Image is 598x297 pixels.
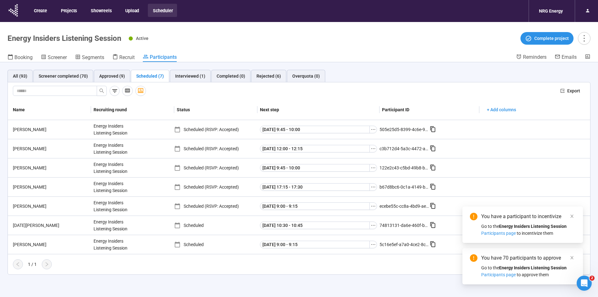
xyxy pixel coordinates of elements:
[91,235,138,254] div: Energy Insiders Listening Session
[91,120,138,139] div: Energy Insiders Listening Session
[470,213,477,220] span: exclamation-circle
[39,73,88,80] div: Screener completed (70)
[112,54,135,62] a: Recruit
[10,203,91,210] div: [PERSON_NAME]
[371,223,376,228] span: ellipsis
[481,264,575,278] div: Go to the to approve them
[380,184,430,190] div: b67d8bc6-0c1a-4149-b011-ba4aa0cc5741
[380,164,430,171] div: 122e2c43-c5bd-49b8-bbc6-2c745e3d8181
[97,86,107,96] button: search
[562,54,577,60] span: Emails
[560,89,565,93] span: export
[380,241,430,248] div: 5c16e5ef-a7a0-4ce2-8c67-924a19f0b25f
[567,87,580,94] span: Export
[174,203,257,210] div: Scheduled (RSVP: Accepted)
[99,88,104,93] span: search
[371,184,376,190] span: ellipsis
[570,256,574,260] span: close
[143,54,177,62] a: Participants
[86,4,116,17] button: Showreels
[369,222,377,229] button: ellipsis
[369,183,377,191] button: ellipsis
[470,254,477,262] span: exclamation-circle
[499,224,567,229] strong: Energy Insiders Listening Session
[99,73,125,80] div: Approved (9)
[174,126,257,133] div: Scheduled (RSVP: Accepted)
[150,54,177,60] span: Participants
[371,204,376,209] span: ellipsis
[91,158,138,177] div: Energy Insiders Listening Session
[369,126,377,133] button: ellipsis
[174,100,257,120] th: Status
[481,213,575,220] div: You have a participant to incentivize
[10,145,91,152] div: [PERSON_NAME]
[590,276,595,281] span: 2
[174,164,257,171] div: Scheduled (RSVP: Accepted)
[371,127,376,132] span: ellipsis
[262,126,300,133] span: [DATE] 9:45 - 10:00
[371,146,376,151] span: ellipsis
[369,164,377,172] button: ellipsis
[41,54,67,62] a: Screener
[13,73,27,80] div: All (93)
[369,241,377,248] button: ellipsis
[577,276,592,291] iframe: Intercom live chat
[260,202,370,210] button: [DATE] 9:00 - 9:15
[91,216,138,235] div: Energy Insiders Listening Session
[14,54,33,60] span: Booking
[516,54,547,61] a: Reminders
[262,203,298,210] span: [DATE] 9:00 - 9:15
[91,197,138,216] div: Energy Insiders Listening Session
[262,184,303,190] span: [DATE] 17:15 - 17:30
[535,5,567,17] div: NRG Energy
[257,100,380,120] th: Next step
[91,139,138,158] div: Energy Insiders Listening Session
[82,54,104,60] span: Segments
[91,178,138,196] div: Energy Insiders Listening Session
[260,126,370,133] button: [DATE] 9:45 - 10:00
[260,164,370,172] button: [DATE] 9:45 - 10:00
[499,265,567,270] strong: Energy Insiders Listening Session
[534,35,569,42] span: Complete project
[262,241,298,248] span: [DATE] 9:00 - 9:15
[371,242,376,247] span: ellipsis
[369,202,377,210] button: ellipsis
[262,145,303,152] span: [DATE] 12:00 - 12:15
[174,184,257,190] div: Scheduled (RSVP: Accepted)
[380,100,479,120] th: Participant ID
[523,54,547,60] span: Reminders
[481,254,575,262] div: You have 70 participants to approve
[580,34,588,42] span: more
[28,261,37,268] div: 1 / 1
[174,145,257,152] div: Scheduled (RSVP: Accepted)
[256,73,281,80] div: Rejected (6)
[520,32,574,45] button: Complete project
[15,262,20,267] span: left
[481,231,516,236] span: Participants page
[481,272,516,277] span: Participants page
[369,145,377,152] button: ellipsis
[148,4,177,17] button: Scheduler
[260,145,370,152] button: [DATE] 12:00 - 12:15
[262,222,303,229] span: [DATE] 10:30 - 10:45
[10,222,91,229] div: [DATE][PERSON_NAME]
[13,259,23,269] button: left
[380,203,430,210] div: ecebe55c-cc8a-4bd9-ae76-d24a96a82799
[260,183,370,191] button: [DATE] 17:15 - 17:30
[8,54,33,62] a: Booking
[136,36,148,41] span: Active
[120,4,143,17] button: Upload
[380,126,430,133] div: 505e25d5-8399-4c6e-9c79-9d60f685c2e1
[380,222,430,229] div: 74813131-da6e-460f-b1fd-ab5c2241c4c7
[119,54,135,60] span: Recruit
[29,4,51,17] button: Create
[174,222,257,229] div: Scheduled
[371,165,376,170] span: ellipsis
[44,262,49,267] span: right
[174,241,257,248] div: Scheduled
[136,73,164,80] div: Scheduled (7)
[175,73,205,80] div: Interviewed (1)
[570,214,574,218] span: close
[8,100,91,120] th: Name
[578,32,590,45] button: more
